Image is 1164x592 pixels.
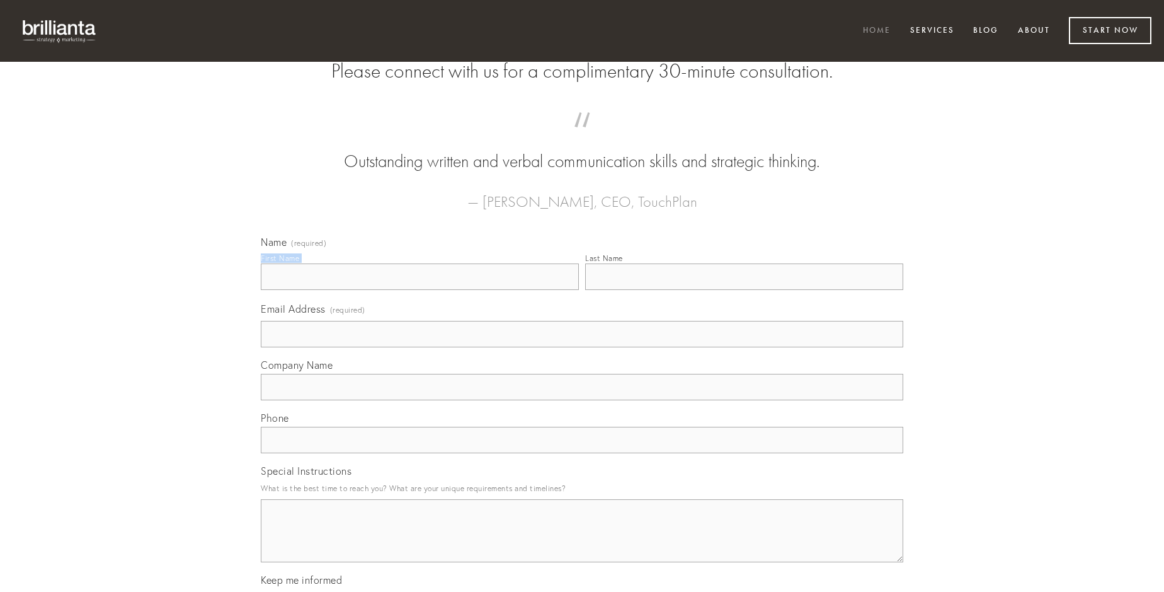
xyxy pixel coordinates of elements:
[13,13,107,49] img: brillianta - research, strategy, marketing
[261,465,351,477] span: Special Instructions
[261,303,326,315] span: Email Address
[1069,17,1151,44] a: Start Now
[281,174,883,214] figcaption: — [PERSON_NAME], CEO, TouchPlan
[965,21,1007,42] a: Blog
[261,359,333,371] span: Company Name
[855,21,899,42] a: Home
[281,125,883,149] span: “
[261,480,903,497] p: What is the best time to reach you? What are your unique requirements and timelines?
[281,125,883,174] blockquote: Outstanding written and verbal communication skills and strategic thinking.
[902,21,962,42] a: Services
[585,253,623,263] div: Last Name
[261,412,289,424] span: Phone
[261,59,903,83] h2: Please connect with us for a complimentary 30-minute consultation.
[261,236,287,248] span: Name
[291,240,326,247] span: (required)
[330,301,365,318] span: (required)
[261,574,342,586] span: Keep me informed
[261,253,299,263] div: First Name
[1010,21,1058,42] a: About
